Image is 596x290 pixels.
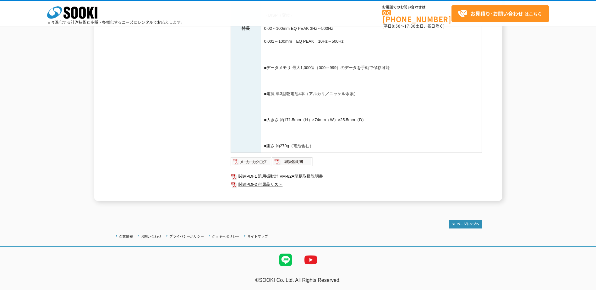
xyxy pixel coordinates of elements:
[247,234,268,238] a: サイトマップ
[382,10,451,23] a: [PHONE_NUMBER]
[392,23,401,29] span: 8:50
[273,247,298,272] img: LINE
[119,234,133,238] a: 企業情報
[231,172,482,180] a: 関連PDF1 汎用振動計 VM-82A簡易取扱説明書
[231,180,482,189] a: 関連PDF2 付属品リスト
[382,23,445,29] span: (平日 ～ 土日、祝日除く)
[141,234,161,238] a: お問い合わせ
[572,284,596,289] a: テストMail
[458,9,542,19] span: はこちら
[298,247,323,272] img: YouTube
[404,23,416,29] span: 17:30
[449,220,482,228] img: トップページへ
[470,10,523,17] strong: お見積り･お問い合わせ
[231,157,272,167] img: メーカーカタログ
[169,234,204,238] a: プライバシーポリシー
[272,161,313,165] a: 取扱説明書
[212,234,239,238] a: クッキーポリシー
[272,157,313,167] img: 取扱説明書
[382,5,451,9] span: お電話でのお問い合わせは
[47,20,185,24] p: 日々進化する計測技術と多種・多様化するニーズにレンタルでお応えします。
[451,5,549,22] a: お見積り･お問い合わせはこちら
[231,161,272,165] a: メーカーカタログ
